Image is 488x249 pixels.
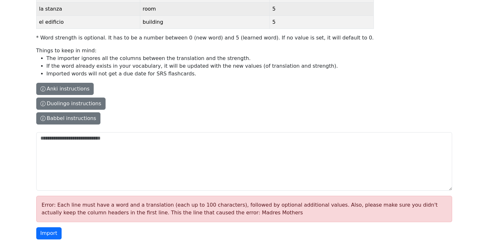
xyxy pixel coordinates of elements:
button: WordTranslationStrength*la casahouse0la stanzaroom5el edificiobuilding5* Word strength is optiona... [36,112,100,125]
td: room [140,3,270,16]
p: Things to keep in mind: [36,47,374,78]
td: building [140,16,270,29]
p: * Word strength is optional. It has to be a number between 0 (new word) and 5 (learned word). If ... [36,34,374,42]
td: 5 [270,16,373,29]
button: Import [36,227,62,239]
li: Imported words will not get a due date for SRS flashcards. [47,70,374,78]
td: la stanza [36,3,140,16]
li: If the word already exists in your vocabulary, it will be updated with the new values (of transla... [47,62,374,70]
button: WordTranslationStrength*la casahouse0la stanzaroom5el edificiobuilding5* Word strength is optiona... [36,83,94,95]
button: WordTranslationStrength*la casahouse0la stanzaroom5el edificiobuilding5* Word strength is optiona... [36,98,106,110]
li: The importer ignores all the columns between the translation and the strength. [47,55,374,62]
td: 5 [270,3,373,16]
td: el edificio [36,16,140,29]
div: Error: Each line must have a word and a translation (each up to 100 characters), followed by opti... [36,196,452,222]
